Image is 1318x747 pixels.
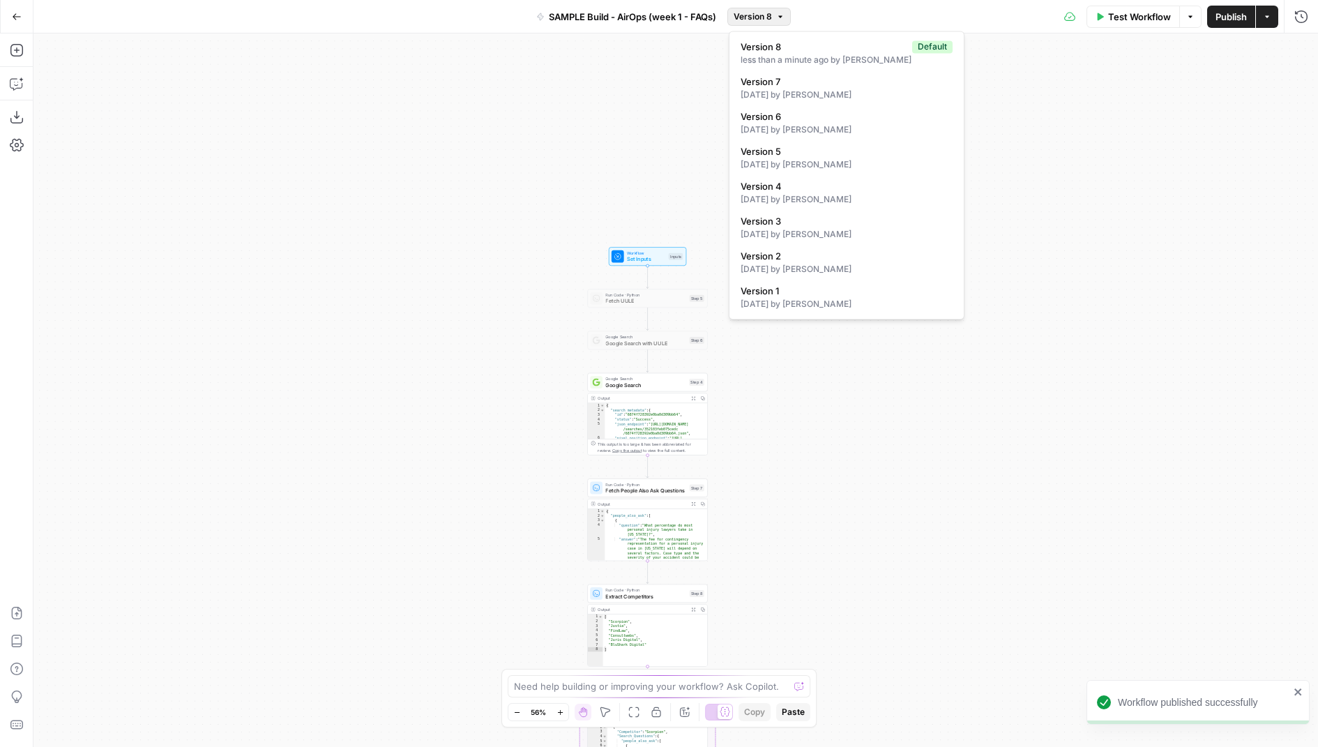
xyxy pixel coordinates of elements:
[689,379,704,386] div: Step 4
[734,10,772,23] span: Version 8
[588,403,605,408] div: 1
[1108,10,1171,24] span: Test Workflow
[741,249,947,263] span: Version 2
[588,642,603,647] div: 7
[588,509,605,514] div: 1
[588,518,605,523] div: 3
[741,89,953,101] div: [DATE] by [PERSON_NAME]
[588,730,607,734] div: 3
[741,228,953,241] div: [DATE] by [PERSON_NAME]
[587,247,708,266] div: WorkflowSet InputsInputs
[646,308,649,331] g: Edge from step_5 to step_6
[646,455,649,478] g: Edge from step_4 to step_7
[588,647,603,652] div: 8
[600,408,605,413] span: Toggle code folding, rows 2 through 12
[588,734,607,739] div: 4
[531,707,546,718] span: 56%
[669,253,683,260] div: Inputs
[587,331,708,350] div: Google SearchGoogle Search with UULEStep 6
[1118,695,1289,709] div: Workflow published successfully
[605,292,686,298] span: Run Code · Python
[741,263,953,276] div: [DATE] by [PERSON_NAME]
[587,584,708,667] div: Run Code · PythonExtract CompetitorsStep 8Output[ "Scorpion", "Justia", "FindLaw", "Consultwebs",...
[588,412,605,417] div: 3
[1086,6,1179,28] button: Test Workflow
[741,193,953,206] div: [DATE] by [PERSON_NAME]
[600,403,605,408] span: Toggle code folding, rows 1 through 39
[588,614,603,619] div: 1
[549,10,716,24] span: SAMPLE Build - AirOps (week 1 - FAQs)
[588,408,605,413] div: 2
[741,179,947,193] span: Version 4
[598,606,686,612] div: Output
[741,123,953,136] div: [DATE] by [PERSON_NAME]
[588,523,605,537] div: 4
[605,592,686,600] span: Extract Competitors
[741,54,953,66] div: less than a minute ago by [PERSON_NAME]
[627,255,665,263] span: Set Inputs
[588,739,607,744] div: 5
[605,297,686,305] span: Fetch UULE
[605,333,686,340] span: Google Search
[741,144,947,158] span: Version 5
[528,6,725,28] button: SAMPLE Build - AirOps (week 1 - FAQs)
[600,518,605,523] span: Toggle code folding, rows 3 through 6
[646,266,649,289] g: Edge from start to step_5
[598,441,704,453] div: This output is too large & has been abbreviated for review. to view the full content.
[598,501,686,507] div: Output
[690,337,704,344] div: Step 6
[741,298,953,310] div: [DATE] by [PERSON_NAME]
[603,734,607,739] span: Toggle code folding, rows 4 through 30
[588,619,603,624] div: 2
[776,703,810,721] button: Paste
[605,376,685,382] span: Google Search
[690,484,704,491] div: Step 7
[605,381,685,388] span: Google Search
[603,739,607,744] span: Toggle code folding, rows 5 through 22
[600,509,605,514] span: Toggle code folding, rows 1 through 27
[1215,10,1247,24] span: Publish
[912,40,953,53] div: Default
[588,436,605,455] div: 6
[605,481,686,488] span: Run Code · Python
[588,422,605,436] div: 5
[587,478,708,561] div: Run Code · PythonFetch People Also Ask QuestionsStep 7Output{ "people_also_ask":[ { "question":"W...
[690,590,704,597] div: Step 8
[605,487,686,495] span: Fetch People Also Ask Questions
[741,158,953,171] div: [DATE] by [PERSON_NAME]
[627,250,665,256] span: Workflow
[741,284,947,298] span: Version 1
[646,349,649,372] g: Edge from step_6 to step_4
[727,8,791,26] button: Version 8
[598,395,686,401] div: Output
[744,706,765,718] span: Copy
[588,417,605,422] div: 4
[1207,6,1255,28] button: Publish
[588,624,603,628] div: 3
[646,561,649,584] g: Edge from step_7 to step_8
[782,706,805,718] span: Paste
[588,537,605,579] div: 5
[587,289,708,308] div: Run Code · PythonFetch UULEStep 5
[612,448,642,453] span: Copy the output
[741,110,947,123] span: Version 6
[588,633,603,638] div: 5
[741,40,907,54] span: Version 8
[605,339,686,347] span: Google Search with UULE
[738,703,771,721] button: Copy
[600,513,605,518] span: Toggle code folding, rows 2 through 19
[605,587,686,593] span: Run Code · Python
[729,31,964,319] div: Version 8
[741,214,947,228] span: Version 3
[588,637,603,642] div: 6
[741,75,947,89] span: Version 7
[690,295,704,302] div: Step 5
[1294,686,1303,697] button: close
[587,373,708,455] div: Google SearchGoogle SearchStep 4Output{ "search_metadata":{ "id":"6874f728392e0ba0d309bb64", "sta...
[588,513,605,518] div: 2
[588,628,603,633] div: 4
[598,614,603,619] span: Toggle code folding, rows 1 through 8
